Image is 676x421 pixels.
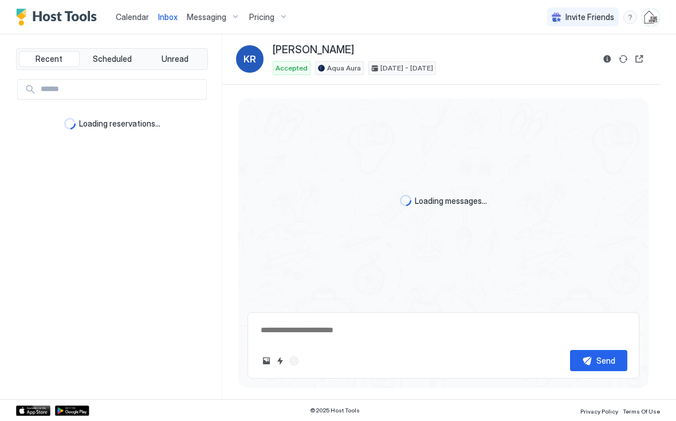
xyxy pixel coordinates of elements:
[616,52,630,66] button: Sync reservation
[16,48,208,70] div: tab-group
[162,54,188,64] span: Unread
[565,12,614,22] span: Invite Friends
[570,350,627,371] button: Send
[187,12,226,22] span: Messaging
[16,9,102,26] a: Host Tools Logo
[276,63,308,73] span: Accepted
[36,54,62,64] span: Recent
[249,12,274,22] span: Pricing
[415,196,487,206] span: Loading messages...
[327,63,361,73] span: Aqua Aura
[632,52,646,66] button: Open reservation
[16,406,50,416] a: App Store
[273,354,287,368] button: Quick reply
[36,80,206,99] input: Input Field
[93,54,132,64] span: Scheduled
[64,118,76,129] div: loading
[79,119,160,129] span: Loading reservations...
[116,12,149,22] span: Calendar
[623,408,660,415] span: Terms Of Use
[310,407,360,414] span: © 2025 Host Tools
[158,12,178,22] span: Inbox
[596,355,615,367] div: Send
[600,52,614,66] button: Reservation information
[642,8,660,26] div: User profile
[380,63,433,73] span: [DATE] - [DATE]
[273,44,354,57] span: [PERSON_NAME]
[400,195,411,206] div: loading
[623,404,660,416] a: Terms Of Use
[580,408,618,415] span: Privacy Policy
[82,51,143,67] button: Scheduled
[260,354,273,368] button: Upload image
[580,404,618,416] a: Privacy Policy
[19,51,80,67] button: Recent
[243,52,256,66] span: KR
[116,11,149,23] a: Calendar
[158,11,178,23] a: Inbox
[144,51,205,67] button: Unread
[55,406,89,416] a: Google Play Store
[623,10,637,24] div: menu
